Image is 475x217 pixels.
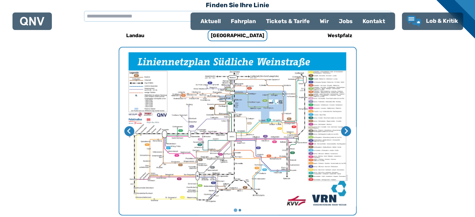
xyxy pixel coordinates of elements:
img: QNV Logo [20,17,44,26]
a: Westpfalz [299,28,382,43]
button: Gehe zu Seite 2 [239,209,241,211]
h6: Westpfalz [325,31,355,41]
a: Wir [315,13,334,29]
a: Fahrplan [226,13,261,29]
a: [GEOGRAPHIC_DATA] [196,28,279,43]
li: 1 von 2 [119,47,356,215]
span: Lob & Kritik [426,17,458,24]
img: Netzpläne Südpfalz Seite 1 von 2 [119,47,356,215]
h6: Landau [124,31,147,41]
a: QNV Logo [20,15,44,27]
a: Aktuell [195,13,226,29]
button: Letzte Seite [124,126,134,136]
button: Nächste Seite [341,126,351,136]
a: Tickets & Tarife [261,13,315,29]
button: Gehe zu Seite 1 [234,209,237,212]
a: Landau [94,28,177,43]
div: My Favorite Images [119,47,356,215]
a: Kontakt [358,13,390,29]
a: Lob & Kritik [407,16,458,27]
h6: [GEOGRAPHIC_DATA] [208,30,267,41]
a: Jobs [334,13,358,29]
ul: Wählen Sie eine Seite zum Anzeigen [119,208,356,212]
